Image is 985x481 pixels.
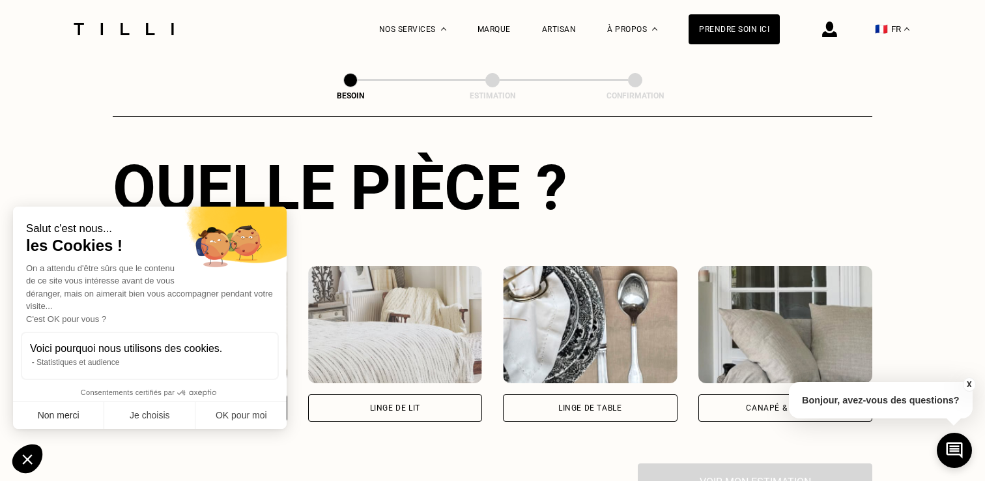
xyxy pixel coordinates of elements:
img: Tilli retouche votre Linge de table [503,266,678,383]
span: 🇫🇷 [875,23,888,35]
div: Confirmation [570,91,700,100]
a: Prendre soin ici [689,14,780,44]
div: Quelle pièce ? [113,151,872,224]
div: Besoin [285,91,416,100]
div: Linge de table [558,404,621,412]
div: Canapé & chaises [746,404,824,412]
button: X [962,377,975,392]
img: menu déroulant [904,27,909,31]
img: Menu déroulant [441,27,446,31]
div: Linge de lit [370,404,420,412]
p: Bonjour, avez-vous des questions? [789,382,973,418]
div: Estimation [427,91,558,100]
img: Tilli retouche votre Linge de lit [308,266,483,383]
img: Menu déroulant à propos [652,27,657,31]
img: Logo du service de couturière Tilli [69,23,178,35]
img: icône connexion [822,22,837,37]
a: Artisan [542,25,577,34]
img: Tilli retouche votre Canapé & chaises [698,266,873,383]
a: Marque [478,25,511,34]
